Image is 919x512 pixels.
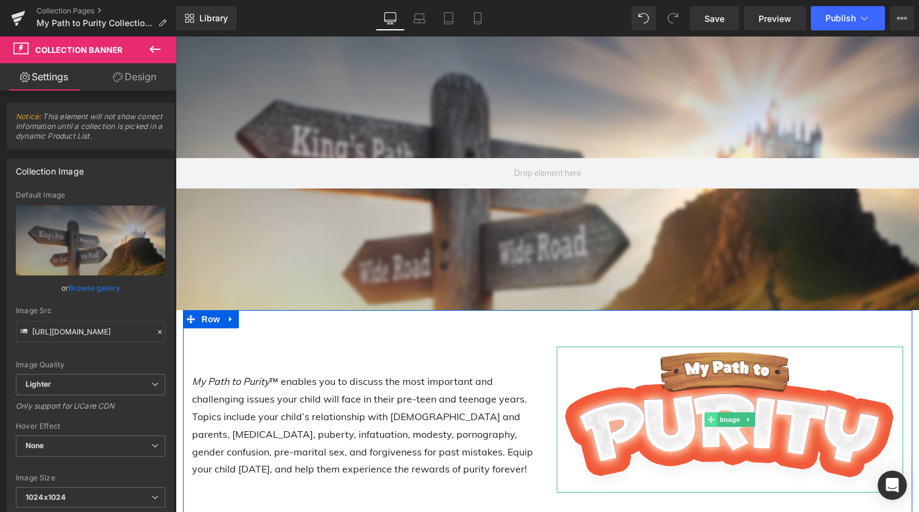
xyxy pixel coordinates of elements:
[16,282,165,294] div: or
[26,379,51,389] b: Lighter
[16,336,363,441] p: ™ enables you to discuss the most important and challenging issues your child will face in their ...
[566,376,579,390] a: Expand / Collapse
[16,306,165,315] div: Image Src
[542,376,567,390] span: Image
[176,6,236,30] a: New Library
[26,493,66,502] b: 1024x1024
[16,401,165,419] div: Only support for UCare CDN
[16,112,165,149] span: : This element will not show correct information until a collection is picked in a dynamic Produc...
[23,274,47,292] span: Row
[759,12,791,25] span: Preview
[825,13,856,23] span: Publish
[376,6,405,30] a: Desktop
[744,6,806,30] a: Preview
[69,277,120,299] a: Browse gallery
[890,6,914,30] button: More
[91,63,179,91] a: Design
[16,191,165,199] div: Default Image
[16,339,94,351] i: My Path to Purity
[878,471,907,500] div: Open Intercom Messenger
[36,6,176,16] a: Collection Pages
[16,474,165,482] div: Image Size
[36,18,153,28] span: My Path to Purity Collection Page
[47,274,63,292] a: Expand / Collapse
[463,6,492,30] a: Mobile
[35,45,123,55] span: Collection Banner
[632,6,656,30] button: Undo
[26,441,44,450] b: None
[661,6,685,30] button: Redo
[16,422,165,431] div: Hover Effect
[199,13,228,24] span: Library
[405,6,434,30] a: Laptop
[16,321,165,342] input: Link
[16,159,84,176] div: Collection Image
[16,112,39,121] a: Notice
[811,6,885,30] button: Publish
[434,6,463,30] a: Tablet
[704,12,725,25] span: Save
[16,361,165,369] div: Image Quality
